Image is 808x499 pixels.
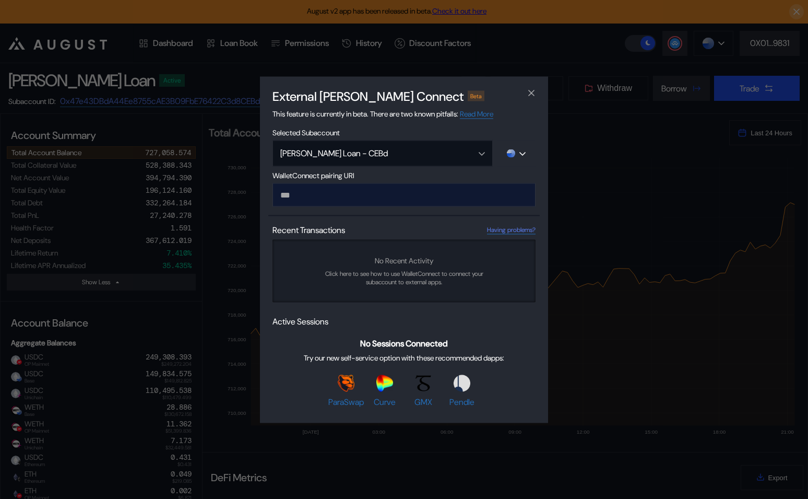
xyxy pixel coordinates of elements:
img: Curve [376,375,393,392]
span: Selected Subaccount [272,127,536,137]
span: No Sessions Connected [360,338,448,349]
span: Click here to see how to use WalletConnect to connect your subaccount to external apps. [314,269,494,286]
span: Curve [374,397,396,408]
span: WalletConnect pairing URI [272,170,536,180]
div: Beta [468,90,484,101]
span: ParaSwap [328,397,364,408]
button: close modal [523,85,540,101]
button: chain logo [497,140,536,166]
a: Having problems? [487,225,536,234]
img: GMX [415,375,432,392]
span: Active Sessions [272,316,328,327]
button: Open menu [272,140,493,166]
span: GMX [414,397,432,408]
span: Pendle [449,397,474,408]
img: Pendle [454,375,470,392]
span: Recent Transactions [272,224,345,235]
h2: External [PERSON_NAME] Connect [272,88,464,104]
a: No Recent ActivityClick here to see how to use WalletConnect to connect your subaccount to extern... [272,239,536,302]
img: ParaSwap [338,375,354,392]
a: ParaSwapParaSwap [328,375,364,408]
a: PendlePendle [444,375,480,408]
div: [PERSON_NAME] Loan - CEBd [280,148,462,159]
a: CurveCurve [367,375,402,408]
a: GMXGMX [406,375,441,408]
a: Read More [460,109,493,119]
span: No Recent Activity [375,256,433,265]
span: This feature is currently in beta. There are two known pitfalls: [272,109,493,119]
img: chain logo [507,149,515,157]
span: Try our new self-service option with these recommended dapps: [304,353,504,363]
